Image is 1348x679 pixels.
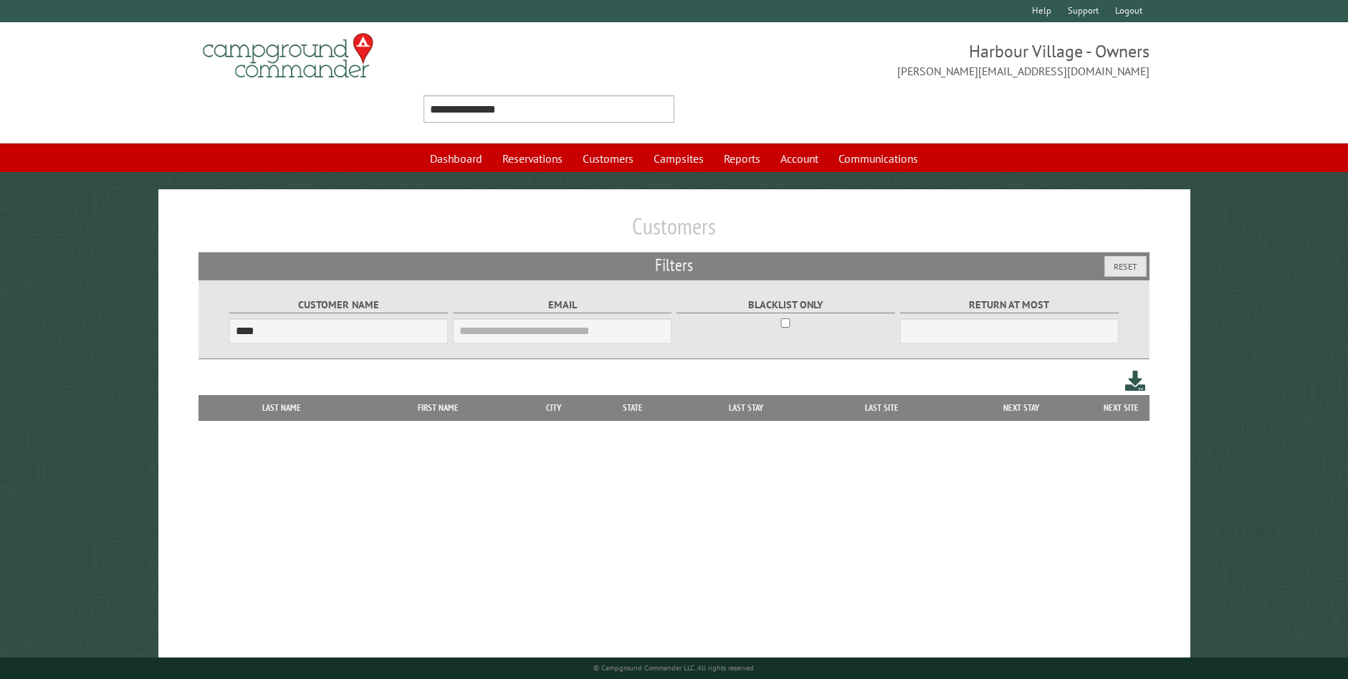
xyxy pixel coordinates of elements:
[815,395,950,421] th: Last Site
[453,297,672,313] label: Email
[199,28,378,84] img: Campground Commander
[518,395,589,421] th: City
[674,39,1150,80] span: Harbour Village - Owners [PERSON_NAME][EMAIL_ADDRESS][DOMAIN_NAME]
[950,395,1092,421] th: Next Stay
[199,252,1149,280] h2: Filters
[1104,256,1147,277] button: Reset
[715,145,769,172] a: Reports
[830,145,927,172] a: Communications
[589,395,677,421] th: State
[900,297,1119,313] label: Return at most
[1092,395,1149,421] th: Next Site
[677,297,896,313] label: Blacklist only
[1125,368,1146,394] a: Download this customer list (.csv)
[772,145,827,172] a: Account
[358,395,518,421] th: First Name
[199,212,1149,252] h1: Customers
[677,395,815,421] th: Last Stay
[421,145,491,172] a: Dashboard
[574,145,642,172] a: Customers
[206,395,358,421] th: Last Name
[229,297,449,313] label: Customer Name
[494,145,571,172] a: Reservations
[645,145,712,172] a: Campsites
[593,663,755,673] small: © Campground Commander LLC. All rights reserved.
